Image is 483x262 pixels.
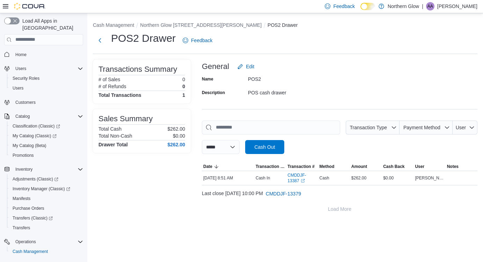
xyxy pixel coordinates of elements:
[13,51,29,59] a: Home
[351,164,367,169] span: Amount
[10,204,47,213] a: Purchase Orders
[13,98,38,107] a: Customers
[202,162,254,171] button: Date
[318,162,350,171] button: Method
[254,144,275,151] span: Cash Out
[191,37,212,44] span: Feedback
[328,206,351,213] span: Load More
[10,185,73,193] a: Inventory Manager (Classic)
[98,142,128,147] h4: Drawer Total
[13,238,39,246] button: Operations
[10,132,59,140] a: My Catalog (Classic)
[13,112,83,121] span: Catalog
[7,247,86,256] button: Cash Management
[245,140,284,154] button: Cash Out
[203,164,212,169] span: Date
[1,111,86,121] button: Catalog
[13,123,60,129] span: Classification (Classic)
[13,165,83,174] span: Inventory
[388,2,419,10] p: Northern Glow
[15,52,27,57] span: Home
[13,176,58,182] span: Adjustments (Classic)
[13,133,57,139] span: My Catalog (Classic)
[427,2,433,10] span: AA
[7,213,86,223] a: Transfers (Classic)
[7,83,86,93] button: Users
[333,3,354,10] span: Feedback
[10,214,83,222] span: Transfers (Classic)
[382,162,414,171] button: Cash Back
[7,151,86,160] button: Promotions
[167,142,185,147] h4: $262.00
[1,64,86,74] button: Users
[182,77,185,82] p: 0
[350,125,387,130] span: Transaction Type
[301,179,305,183] svg: External link
[7,74,86,83] button: Security Roles
[10,84,26,92] a: Users
[202,202,477,216] button: Load More
[10,141,49,150] a: My Catalog (Beta)
[248,74,342,82] div: POS2
[98,84,126,89] h6: # of Refunds
[351,175,366,181] span: $262.00
[350,162,382,171] button: Amount
[320,164,335,169] span: Method
[10,194,33,203] a: Manifests
[10,194,83,203] span: Manifests
[98,77,120,82] h6: # of Sales
[10,151,83,160] span: Promotions
[10,141,83,150] span: My Catalog (Beta)
[10,224,33,232] a: Transfers
[10,224,83,232] span: Transfers
[13,196,30,201] span: Manifests
[10,132,83,140] span: My Catalog (Classic)
[173,133,185,139] p: $0.00
[10,74,42,83] a: Security Roles
[98,92,141,98] h4: Total Transactions
[98,126,122,132] h6: Total Cash
[10,84,83,92] span: Users
[10,214,56,222] a: Transfers (Classic)
[93,33,107,47] button: Next
[13,215,53,221] span: Transfers (Classic)
[13,225,30,231] span: Transfers
[426,2,434,10] div: Alison Albert
[13,85,23,91] span: Users
[7,141,86,151] button: My Catalog (Beta)
[13,249,48,254] span: Cash Management
[266,190,301,197] span: CMDDJF-13379
[246,63,254,70] span: Edit
[13,206,44,211] span: Purchase Orders
[7,131,86,141] a: My Catalog (Classic)
[15,167,32,172] span: Inventory
[13,76,39,81] span: Security Roles
[167,126,185,132] p: $262.00
[202,187,477,201] div: Last close [DATE] 10:00 PM
[256,175,270,181] p: Cash In
[202,90,225,95] label: Description
[456,125,466,130] span: User
[7,223,86,233] button: Transfers
[1,237,86,247] button: Operations
[13,64,29,73] button: Users
[414,162,445,171] button: User
[263,187,304,201] button: CMDDJF-13379
[400,121,453,134] button: Payment Method
[1,49,86,60] button: Home
[13,50,83,59] span: Home
[235,60,257,74] button: Edit
[446,162,477,171] button: Notes
[14,3,45,10] img: Cova
[346,121,400,134] button: Transaction Type
[10,204,83,213] span: Purchase Orders
[415,175,444,181] span: [PERSON_NAME]
[10,185,83,193] span: Inventory Manager (Classic)
[360,3,375,10] input: Dark Mode
[15,100,36,105] span: Customers
[13,98,83,107] span: Customers
[10,175,83,183] span: Adjustments (Classic)
[1,97,86,107] button: Customers
[98,115,153,123] h3: Sales Summary
[10,247,51,256] a: Cash Management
